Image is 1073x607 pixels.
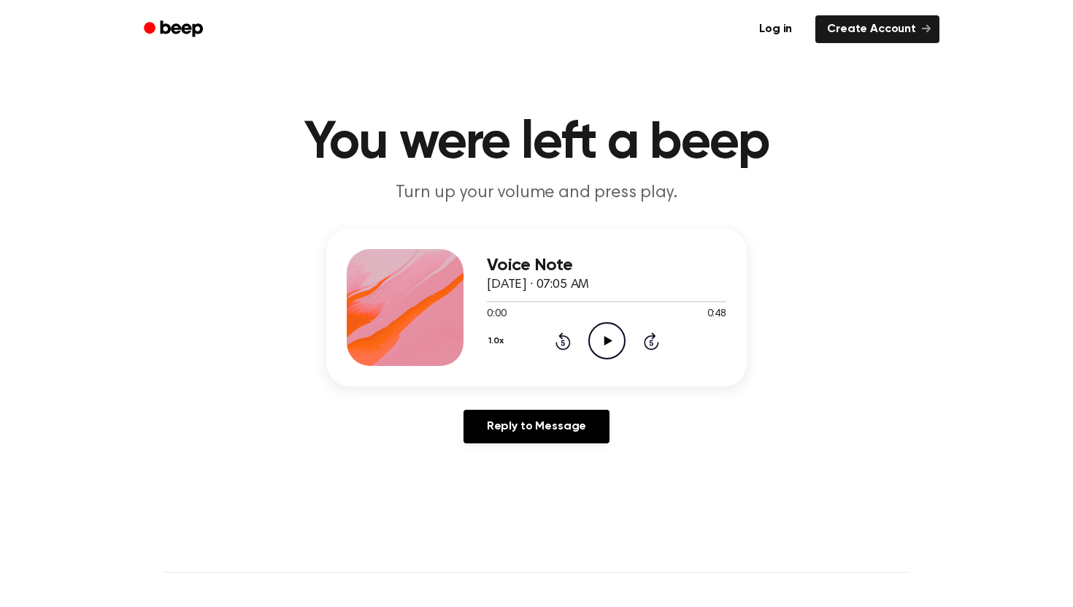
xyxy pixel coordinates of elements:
h3: Voice Note [487,256,726,275]
span: 0:48 [707,307,726,322]
h1: You were left a beep [163,117,910,169]
p: Turn up your volume and press play. [256,181,817,205]
span: 0:00 [487,307,506,322]
a: Log in [745,12,807,46]
a: Create Account [815,15,939,43]
button: 1.0x [487,329,509,354]
span: [DATE] · 07:05 AM [487,278,589,291]
a: Beep [134,15,216,44]
a: Reply to Message [464,410,609,443]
